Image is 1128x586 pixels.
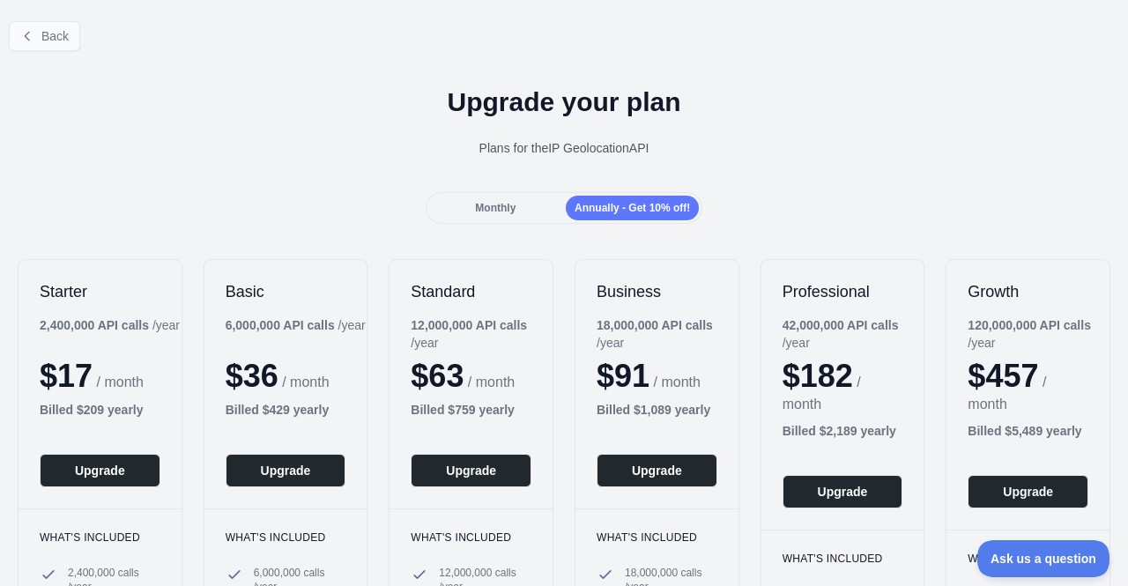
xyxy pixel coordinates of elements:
iframe: Toggle Customer Support [977,540,1110,577]
b: 42,000,000 API calls [783,318,899,332]
h2: Growth [968,281,1088,302]
span: $ 457 [968,358,1038,394]
b: 12,000,000 API calls [411,318,527,332]
b: 18,000,000 API calls [597,318,713,332]
div: / year [968,316,1109,352]
span: $ 182 [783,358,853,394]
h2: Standard [411,281,531,302]
span: $ 63 [411,358,464,394]
div: / year [597,316,738,352]
div: / year [411,316,553,352]
h2: Professional [783,281,903,302]
b: 120,000,000 API calls [968,318,1091,332]
div: / year [783,316,924,352]
h2: Business [597,281,717,302]
span: $ 91 [597,358,649,394]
